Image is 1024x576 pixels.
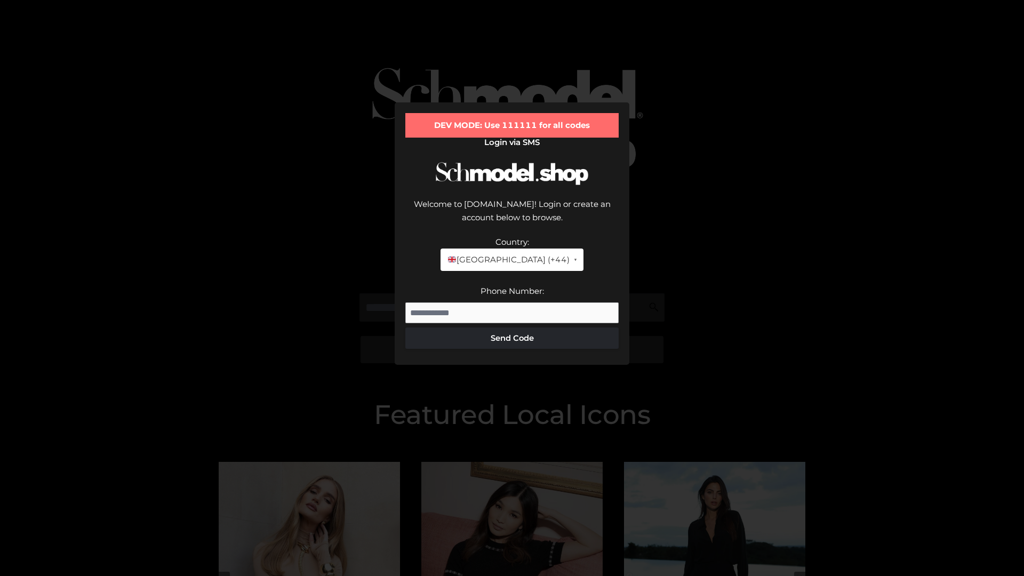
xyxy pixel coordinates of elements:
div: Welcome to [DOMAIN_NAME]! Login or create an account below to browse. [405,197,619,235]
label: Phone Number: [481,286,544,296]
img: 🇬🇧 [448,255,456,263]
button: Send Code [405,327,619,349]
h2: Login via SMS [405,138,619,147]
img: Schmodel Logo [432,153,592,195]
div: DEV MODE: Use 111111 for all codes [405,113,619,138]
span: [GEOGRAPHIC_DATA] (+44) [447,253,569,267]
label: Country: [495,237,529,247]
